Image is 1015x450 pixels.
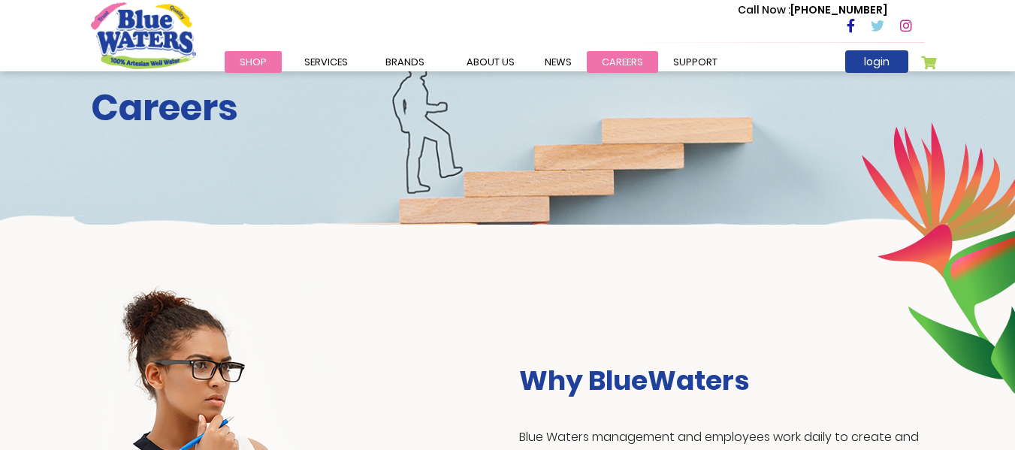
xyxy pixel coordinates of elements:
[452,51,530,73] a: about us
[91,86,925,130] h2: Careers
[91,2,196,68] a: store logo
[658,51,733,73] a: support
[519,364,925,397] h3: Why BlueWaters
[738,2,790,17] span: Call Now :
[861,122,1015,394] img: career-intro-leaves.png
[530,51,587,73] a: News
[240,55,267,69] span: Shop
[845,50,908,73] a: login
[304,55,348,69] span: Services
[738,2,887,18] p: [PHONE_NUMBER]
[385,55,424,69] span: Brands
[587,51,658,73] a: careers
